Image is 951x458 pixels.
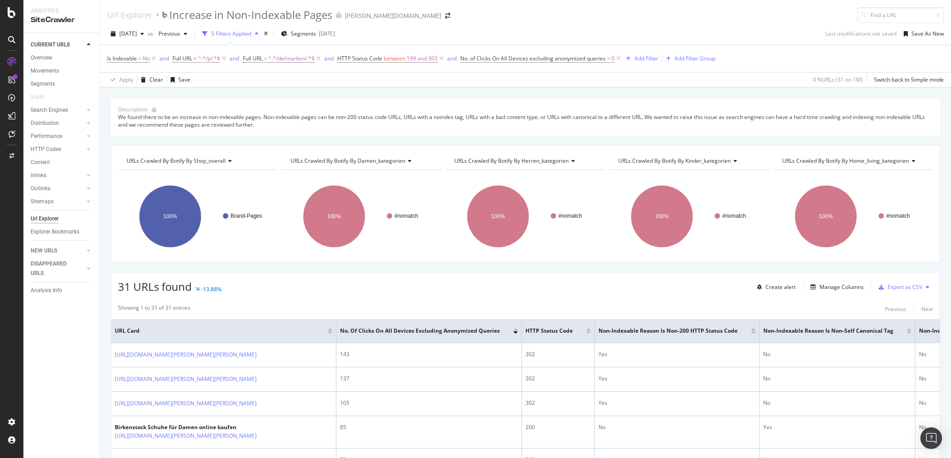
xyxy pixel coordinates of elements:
div: NEW URLS [31,246,57,256]
div: Outlinks [31,184,50,193]
text: #nomatch [722,213,746,220]
button: and [159,54,169,63]
div: A chart. [774,177,932,256]
a: Visits [31,92,53,102]
a: CURRENT URLS [31,40,84,50]
div: times [262,29,270,38]
div: Inlinks [31,171,46,180]
span: vs [148,30,155,37]
a: [URL][DOMAIN_NAME][PERSON_NAME][PERSON_NAME] [115,399,257,408]
div: HTTP Codes [31,145,61,154]
div: Manage Columns [820,283,864,291]
button: Apply [107,73,133,87]
div: and [159,55,169,62]
div: 0 % URLs ( 31 on 1M ) [813,76,863,83]
div: SiteCrawler [31,15,92,25]
div: Clear [149,76,163,83]
span: 2025 Aug. 25th [119,30,137,37]
svg: A chart. [610,177,768,256]
h4: URLs Crawled By Botify By home_living_kategorien [780,154,925,168]
span: No. of Clicks On All Devices excluding anonymized queries [340,327,500,335]
div: No [598,423,756,431]
a: Url Explorer [107,10,152,20]
div: No [763,350,911,358]
svg: A chart. [118,177,276,256]
div: Next [921,305,933,313]
div: Visits [31,92,44,102]
text: #nomatch [394,213,418,220]
div: [PERSON_NAME][DOMAIN_NAME] [345,11,441,20]
div: 85 [340,423,518,431]
a: Segments [31,79,93,89]
div: Save As New [911,30,944,37]
text: #nomatch [558,213,582,220]
div: [DATE] [319,30,335,37]
span: Previous [155,30,180,37]
div: Yes [763,423,911,431]
a: DISAPPEARED URLS [31,259,84,278]
button: Add Filter Group [662,53,716,64]
div: -13.88% [201,285,222,293]
div: Increase in Non-Indexable Pages [169,7,332,23]
span: = [264,55,267,62]
div: 302 [525,375,591,383]
span: Is Indexable [107,55,137,62]
text: 100% [819,214,833,220]
a: [URL][DOMAIN_NAME][PERSON_NAME][PERSON_NAME] [115,350,257,359]
span: 31 URLs found [118,279,192,294]
div: A chart. [446,177,604,256]
h4: URLs Crawled By Botify By damen_kategorien [289,154,433,168]
div: Yes [598,399,756,407]
button: Segments[DATE] [277,27,339,41]
a: [URL][DOMAIN_NAME][PERSON_NAME][PERSON_NAME] [115,375,257,384]
a: Analysis Info [31,286,93,295]
span: HTTP Status Code [337,55,382,62]
button: Save As New [900,27,944,41]
div: Overview [31,53,52,63]
a: Performance [31,132,84,141]
div: 5 Filters Applied [211,30,251,37]
text: 100% [327,214,341,220]
div: Previous [885,305,906,313]
div: Analysis Info [31,286,62,295]
a: Movements [31,66,93,76]
a: NEW URLS [31,246,84,256]
div: arrow-right-arrow-left [445,13,450,19]
text: 100% [163,214,177,220]
div: Sitemaps [31,197,54,206]
button: Export as CSV [875,280,922,294]
div: Performance [31,132,62,141]
h4: URLs Crawled By Botify By kinder_kategorien [616,154,761,168]
span: ≠ [194,55,197,62]
div: 302 [525,350,591,358]
div: Save [178,76,190,83]
button: and [447,54,457,63]
span: No [143,52,150,65]
span: Segments [291,30,316,37]
span: > [607,55,610,62]
div: A chart. [282,177,440,256]
span: URLs Crawled By Botify By kinder_kategorien [618,157,731,165]
h4: URLs Crawled By Botify By shop_overall [125,154,269,168]
span: URLs Crawled By Botify By herren_kategorien [454,157,569,165]
span: Non-Indexable Reason is Non-200 HTTP Status Code [598,327,738,335]
span: 0 [611,52,615,65]
div: Showing 1 to 31 of 31 entries [118,304,190,315]
div: Add Filter [634,55,658,62]
button: [DATE] [107,27,148,41]
a: Explorer Bookmarks [31,227,93,237]
div: Explorer Bookmarks [31,227,79,237]
a: Outlinks [31,184,84,193]
h4: URLs Crawled By Botify By herren_kategorien [453,154,597,168]
span: URL Card [115,327,326,335]
div: 143 [340,350,518,358]
button: Add Filter [622,53,658,64]
span: between [384,55,405,62]
span: No. of Clicks On All Devices excluding anonymized queries [460,55,606,62]
button: 5 Filters Applied [199,27,262,41]
text: 100% [491,214,505,220]
a: Url Explorer [31,214,93,224]
a: [URL][DOMAIN_NAME][PERSON_NAME][PERSON_NAME] [115,431,257,440]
